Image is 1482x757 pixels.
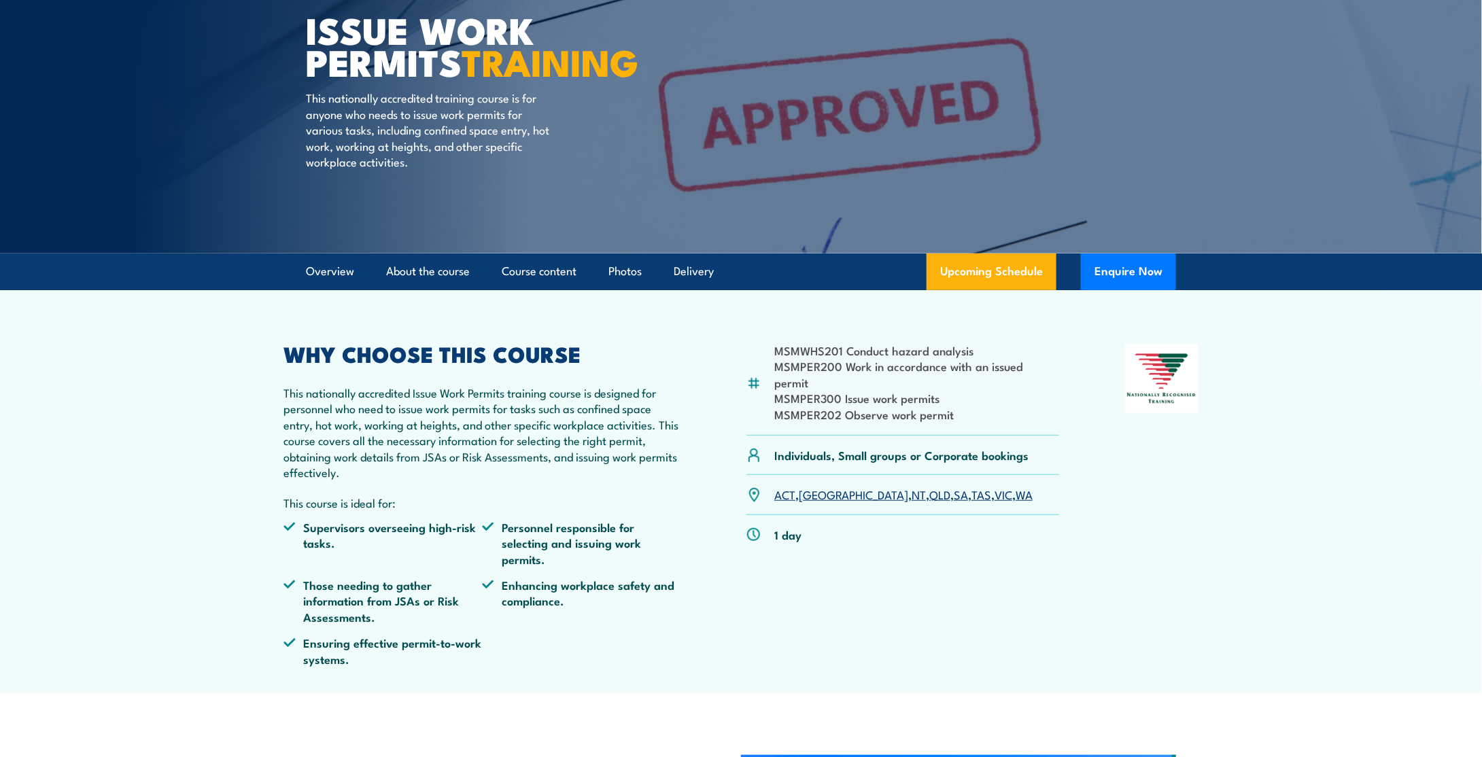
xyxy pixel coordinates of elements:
p: 1 day [774,527,802,542]
a: VIC [995,486,1012,502]
li: MSMPER200 Work in accordance with an issued permit [774,358,1059,390]
h2: WHY CHOOSE THIS COURSE [283,344,680,363]
a: TAS [971,486,991,502]
li: Supervisors overseeing high-risk tasks. [283,519,482,567]
li: MSMWHS201 Conduct hazard analysis [774,342,1059,358]
li: MSMPER202 Observe work permit [774,406,1059,422]
a: Upcoming Schedule [927,253,1056,290]
li: MSMPER300 Issue work permits [774,390,1059,406]
img: Nationally Recognised Training logo. [1125,344,1199,413]
li: Personnel responsible for selecting and issuing work permits. [482,519,680,567]
p: This nationally accredited training course is for anyone who needs to issue work permits for vari... [306,90,554,169]
li: Ensuring effective permit-to-work systems. [283,635,482,667]
a: Overview [306,253,354,289]
a: NT [912,486,926,502]
a: SA [954,486,968,502]
li: Enhancing workplace safety and compliance. [482,577,680,624]
a: Photos [608,253,642,289]
a: Delivery [674,253,714,289]
a: [GEOGRAPHIC_DATA] [799,486,908,502]
strong: TRAINING [462,33,638,89]
p: This course is ideal for: [283,495,680,510]
p: Individuals, Small groups or Corporate bookings [774,447,1029,463]
p: , , , , , , , [774,487,1033,502]
h1: Issue Work Permits [306,14,642,77]
li: Those needing to gather information from JSAs or Risk Assessments. [283,577,482,624]
a: QLD [929,486,950,502]
a: About the course [386,253,470,289]
a: WA [1016,486,1033,502]
button: Enquire Now [1081,253,1176,290]
a: Course content [502,253,576,289]
a: ACT [774,486,795,502]
p: This nationally accredited Issue Work Permits training course is designed for personnel who need ... [283,385,680,480]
